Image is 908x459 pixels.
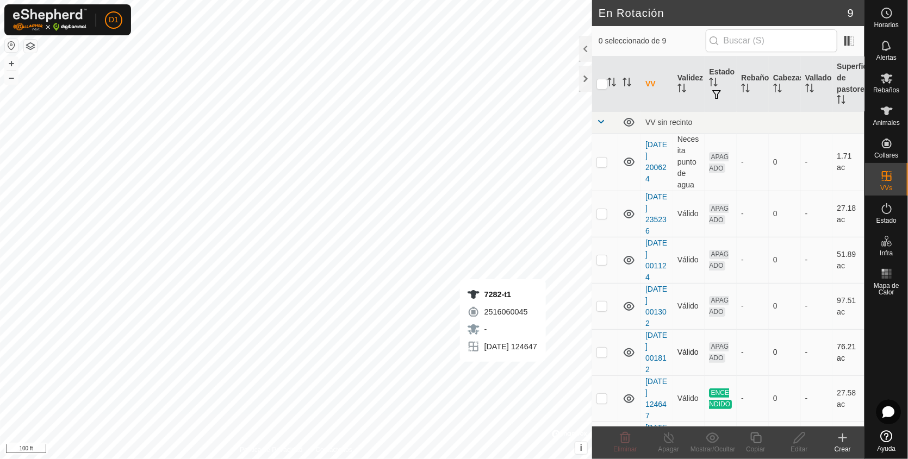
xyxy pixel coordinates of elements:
span: Rebaños [873,87,899,93]
p-sorticon: Activar para ordenar [709,79,718,88]
td: 1.71 ac [832,133,865,191]
td: Válido [673,237,705,283]
td: - [801,237,833,283]
span: APAGADO [709,152,729,173]
h2: En Rotación [599,7,848,20]
div: - [741,208,764,219]
span: Collares [874,152,898,159]
button: – [5,71,18,84]
span: APAGADO [709,250,729,271]
th: Vallado [801,56,833,112]
span: D1 [109,14,119,26]
a: [DATE] 001124 [645,238,667,281]
span: i [580,443,582,452]
div: - [741,156,764,168]
div: Crear [821,444,865,454]
div: - [741,347,764,358]
p-sorticon: Activar para ordenar [607,79,616,88]
div: Apagar [647,444,691,454]
div: - [741,300,764,312]
div: - [741,254,764,266]
p-sorticon: Activar para ordenar [677,85,686,94]
td: 51.89 ac [832,237,865,283]
p-sorticon: Activar para ordenar [623,79,631,88]
span: VVs [880,185,892,191]
td: - [801,191,833,237]
div: - [467,323,537,336]
td: 0 [769,329,801,375]
span: 0 seleccionado de 9 [599,35,706,47]
input: Buscar (S) [706,29,837,52]
th: Estado [705,56,737,112]
td: 0 [769,283,801,329]
span: Mapa de Calor [868,282,905,295]
span: 9 [848,5,854,21]
div: Editar [778,444,821,454]
p-sorticon: Activar para ordenar [805,85,814,94]
div: Copiar [734,444,778,454]
td: - [801,375,833,422]
span: APAGADO [709,296,729,317]
span: Ayuda [878,445,896,452]
th: Superficie de pastoreo [832,56,865,112]
td: 97.51 ac [832,283,865,329]
button: i [575,442,587,454]
div: Mostrar/Ocultar [691,444,734,454]
td: 0 [769,237,801,283]
td: Válido [673,191,705,237]
div: VV sin recinto [645,118,860,127]
td: - [801,283,833,329]
td: 76.21 ac [832,329,865,375]
button: + [5,57,18,70]
span: Infra [880,250,893,256]
th: Cabezas [769,56,801,112]
td: 0 [769,375,801,422]
span: Eliminar [613,445,637,453]
span: Animales [873,120,900,126]
td: 0 [769,133,801,191]
p-sorticon: Activar para ordenar [837,97,845,105]
a: Contáctenos [316,445,352,455]
th: Validez [673,56,705,112]
a: [DATE] 124647 [645,377,667,420]
a: [DATE] 001302 [645,285,667,328]
a: Política de Privacidad [240,445,302,455]
span: Horarios [874,22,899,28]
td: 27.58 ac [832,375,865,422]
td: - [801,133,833,191]
td: Necesita punto de agua [673,133,705,191]
a: Ayuda [865,426,908,456]
div: 7282-t1 [467,288,537,301]
span: ENCENDIDO [709,388,732,409]
th: VV [641,56,673,112]
td: 0 [769,191,801,237]
div: - [741,393,764,404]
img: Logo Gallagher [13,9,87,31]
span: APAGADO [709,204,729,224]
a: [DATE] 235236 [645,192,667,235]
div: [DATE] 124647 [467,340,537,353]
div: 2516060045 [467,305,537,318]
p-sorticon: Activar para ordenar [773,85,782,94]
p-sorticon: Activar para ordenar [741,85,750,94]
td: 27.18 ac [832,191,865,237]
td: Válido [673,283,705,329]
td: Válido [673,329,705,375]
a: [DATE] 200624 [645,140,667,183]
a: [DATE] 001812 [645,331,667,374]
th: Rebaño [737,56,769,112]
span: Alertas [876,54,897,61]
span: APAGADO [709,342,729,363]
button: Restablecer Mapa [5,39,18,52]
span: Estado [876,217,897,224]
td: Válido [673,375,705,422]
td: - [801,329,833,375]
button: Capas del Mapa [24,40,37,53]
